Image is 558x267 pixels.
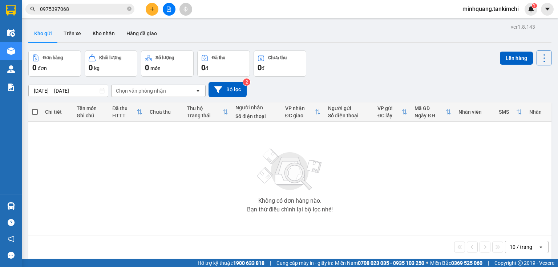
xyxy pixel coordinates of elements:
[141,50,194,77] button: Số lượng0món
[430,259,482,267] span: Miền Bắc
[30,7,35,12] span: search
[7,47,15,55] img: warehouse-icon
[209,82,247,97] button: Bộ lọc
[411,102,455,122] th: Toggle SortBy
[146,3,158,16] button: plus
[6,5,16,16] img: logo-vxr
[43,55,63,60] div: Đơn hàng
[77,105,105,111] div: Tên món
[328,105,370,111] div: Người gửi
[112,113,137,118] div: HTTT
[29,85,108,97] input: Select a date range.
[235,113,278,119] div: Số điện thoại
[89,63,93,72] span: 0
[183,7,188,12] span: aim
[499,109,516,115] div: SMS
[201,63,205,72] span: 0
[195,88,201,94] svg: open
[127,7,132,11] span: close-circle
[426,262,428,264] span: ⚪️
[247,207,333,213] div: Bạn thử điều chỉnh lại bộ lọc nhé!
[268,55,287,60] div: Chưa thu
[179,3,192,16] button: aim
[32,63,36,72] span: 0
[187,113,222,118] div: Trạng thái
[254,50,306,77] button: Chưa thu0đ
[58,25,87,42] button: Trên xe
[518,260,523,266] span: copyright
[258,63,262,72] span: 0
[198,259,264,267] span: Hỗ trợ kỹ thuật:
[121,25,163,42] button: Hàng đã giao
[45,109,69,115] div: Chi tiết
[541,3,554,16] button: caret-down
[335,259,424,267] span: Miền Nam
[457,4,525,13] span: minhquang.tankimchi
[7,29,15,37] img: warehouse-icon
[511,23,535,31] div: ver 1.8.143
[99,55,121,60] div: Khối lượng
[109,102,146,122] th: Toggle SortBy
[127,6,132,13] span: close-circle
[166,7,171,12] span: file-add
[358,260,424,266] strong: 0708 023 035 - 0935 103 250
[544,6,551,12] span: caret-down
[258,198,322,204] div: Không có đơn hàng nào.
[285,105,315,111] div: VP nhận
[116,87,166,94] div: Chọn văn phòng nhận
[377,105,401,111] div: VP gửi
[538,244,544,250] svg: open
[528,6,534,12] img: icon-new-feature
[150,65,161,71] span: món
[374,102,411,122] th: Toggle SortBy
[262,65,264,71] span: đ
[197,50,250,77] button: Đã thu0đ
[87,25,121,42] button: Kho nhận
[243,78,250,86] sup: 2
[150,7,155,12] span: plus
[85,50,137,77] button: Khối lượng0kg
[112,105,137,111] div: Đã thu
[8,252,15,259] span: message
[458,109,491,115] div: Nhân viên
[415,105,445,111] div: Mã GD
[212,55,225,60] div: Đã thu
[500,52,533,65] button: Lên hàng
[510,243,532,251] div: 10 / trang
[282,102,324,122] th: Toggle SortBy
[8,235,15,242] span: notification
[77,113,105,118] div: Ghi chú
[40,5,126,13] input: Tìm tên, số ĐT hoặc mã đơn
[7,84,15,91] img: solution-icon
[377,113,401,118] div: ĐC lấy
[451,260,482,266] strong: 0369 525 060
[187,105,222,111] div: Thu hộ
[155,55,174,60] div: Số lượng
[235,105,278,110] div: Người nhận
[495,102,526,122] th: Toggle SortBy
[150,109,179,115] div: Chưa thu
[7,65,15,73] img: warehouse-icon
[8,219,15,226] span: question-circle
[94,65,100,71] span: kg
[285,113,315,118] div: ĐC giao
[163,3,175,16] button: file-add
[415,113,445,118] div: Ngày ĐH
[276,259,333,267] span: Cung cấp máy in - giấy in:
[205,65,208,71] span: đ
[488,259,489,267] span: |
[28,50,81,77] button: Đơn hàng0đơn
[145,63,149,72] span: 0
[38,65,47,71] span: đơn
[533,3,535,8] span: 1
[270,259,271,267] span: |
[529,109,548,115] div: Nhãn
[532,3,537,8] sup: 1
[254,144,326,195] img: svg+xml;base64,PHN2ZyBjbGFzcz0ibGlzdC1wbHVnX19zdmciIHhtbG5zPSJodHRwOi8vd3d3LnczLm9yZy8yMDAwL3N2Zy...
[7,202,15,210] img: warehouse-icon
[28,25,58,42] button: Kho gửi
[233,260,264,266] strong: 1900 633 818
[328,113,370,118] div: Số điện thoại
[183,102,232,122] th: Toggle SortBy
